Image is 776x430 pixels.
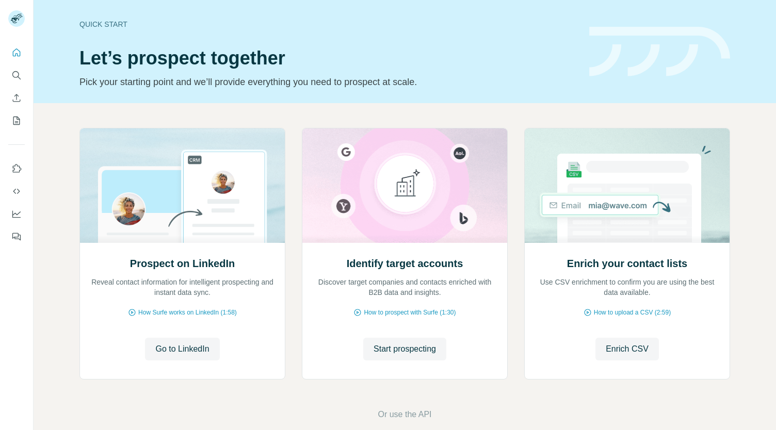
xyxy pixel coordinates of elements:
button: Dashboard [8,205,25,223]
h2: Prospect on LinkedIn [130,256,235,271]
img: banner [589,27,730,77]
span: How Surfe works on LinkedIn (1:58) [138,308,237,317]
p: Use CSV enrichment to confirm you are using the best data available. [535,277,719,297]
img: Enrich your contact lists [524,128,730,243]
button: My lists [8,111,25,130]
span: Go to LinkedIn [155,343,209,355]
button: Or use the API [378,408,431,421]
button: Feedback [8,227,25,246]
button: Enrich CSV [8,89,25,107]
h2: Identify target accounts [347,256,463,271]
button: Use Surfe API [8,182,25,201]
img: Identify target accounts [302,128,508,243]
p: Discover target companies and contacts enriched with B2B data and insights. [313,277,497,297]
button: Enrich CSV [595,338,659,360]
h2: Enrich your contact lists [567,256,687,271]
img: Prospect on LinkedIn [79,128,285,243]
button: Go to LinkedIn [145,338,219,360]
span: How to upload a CSV (2:59) [594,308,671,317]
span: How to prospect with Surfe (1:30) [364,308,456,317]
span: Start prospecting [374,343,436,355]
span: Enrich CSV [606,343,649,355]
p: Reveal contact information for intelligent prospecting and instant data sync. [90,277,274,297]
button: Start prospecting [363,338,446,360]
button: Search [8,66,25,85]
button: Use Surfe on LinkedIn [8,159,25,178]
h1: Let’s prospect together [79,48,577,69]
button: Quick start [8,43,25,62]
div: Quick start [79,19,577,29]
p: Pick your starting point and we’ll provide everything you need to prospect at scale. [79,75,577,89]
